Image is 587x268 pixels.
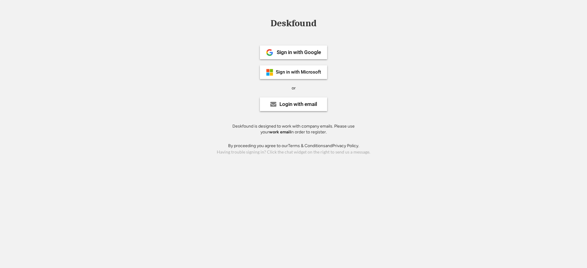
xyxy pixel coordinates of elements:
[269,129,290,135] strong: work email
[277,50,321,55] div: Sign in with Google
[266,69,273,76] img: ms-symbollockup_mssymbol_19.png
[228,143,359,149] div: By proceeding you agree to our and
[225,123,362,135] div: Deskfound is designed to work with company emails. Please use your in order to register.
[332,143,359,148] a: Privacy Policy.
[292,85,296,91] div: or
[266,49,273,56] img: 1024px-Google__G__Logo.svg.png
[279,102,317,107] div: Login with email
[288,143,325,148] a: Terms & Conditions
[268,19,319,28] div: Deskfound
[276,70,321,74] div: Sign in with Microsoft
